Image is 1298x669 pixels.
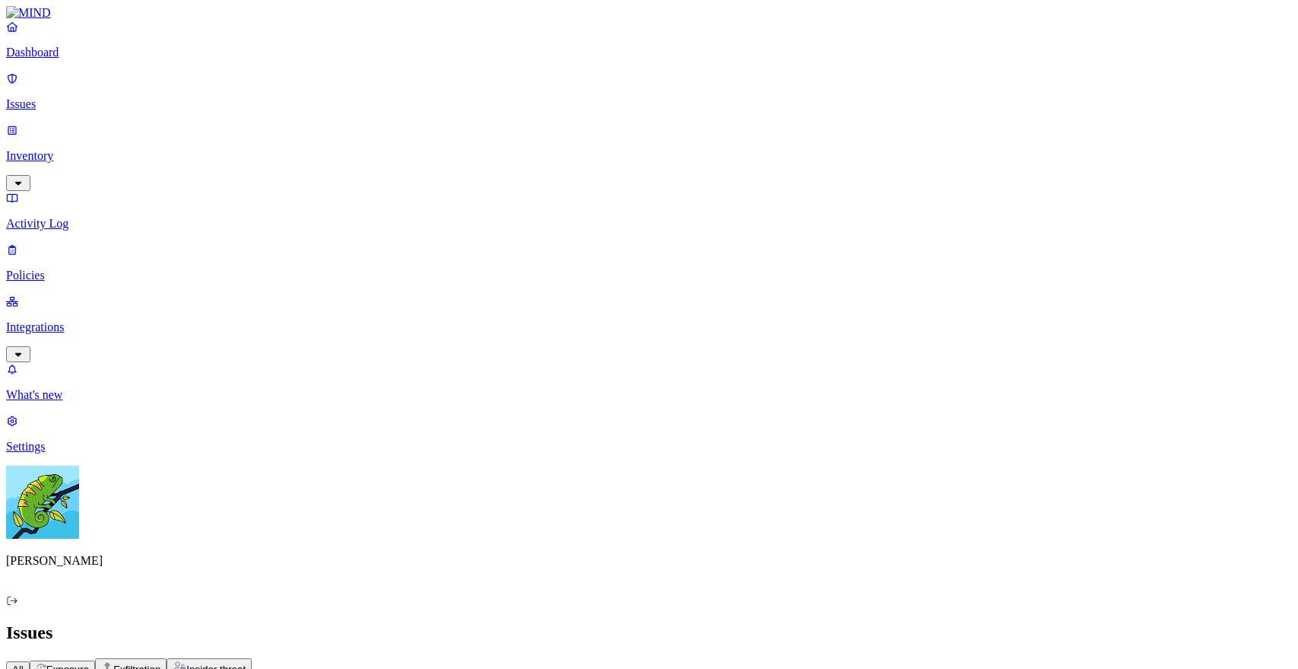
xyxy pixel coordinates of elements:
a: Inventory [6,123,1292,189]
img: MIND [6,6,51,20]
p: Activity Log [6,217,1292,231]
p: Dashboard [6,46,1292,59]
p: Issues [6,97,1292,111]
p: What's new [6,388,1292,402]
p: [PERSON_NAME] [6,554,1292,568]
p: Policies [6,269,1292,282]
a: Settings [6,414,1292,454]
a: Activity Log [6,191,1292,231]
a: Integrations [6,295,1292,360]
h2: Issues [6,623,1292,643]
p: Settings [6,440,1292,454]
img: Yuval Meshorer [6,466,79,539]
p: Integrations [6,320,1292,334]
p: Inventory [6,149,1292,163]
a: What's new [6,362,1292,402]
a: Issues [6,72,1292,111]
a: Policies [6,243,1292,282]
a: Dashboard [6,20,1292,59]
a: MIND [6,6,1292,20]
